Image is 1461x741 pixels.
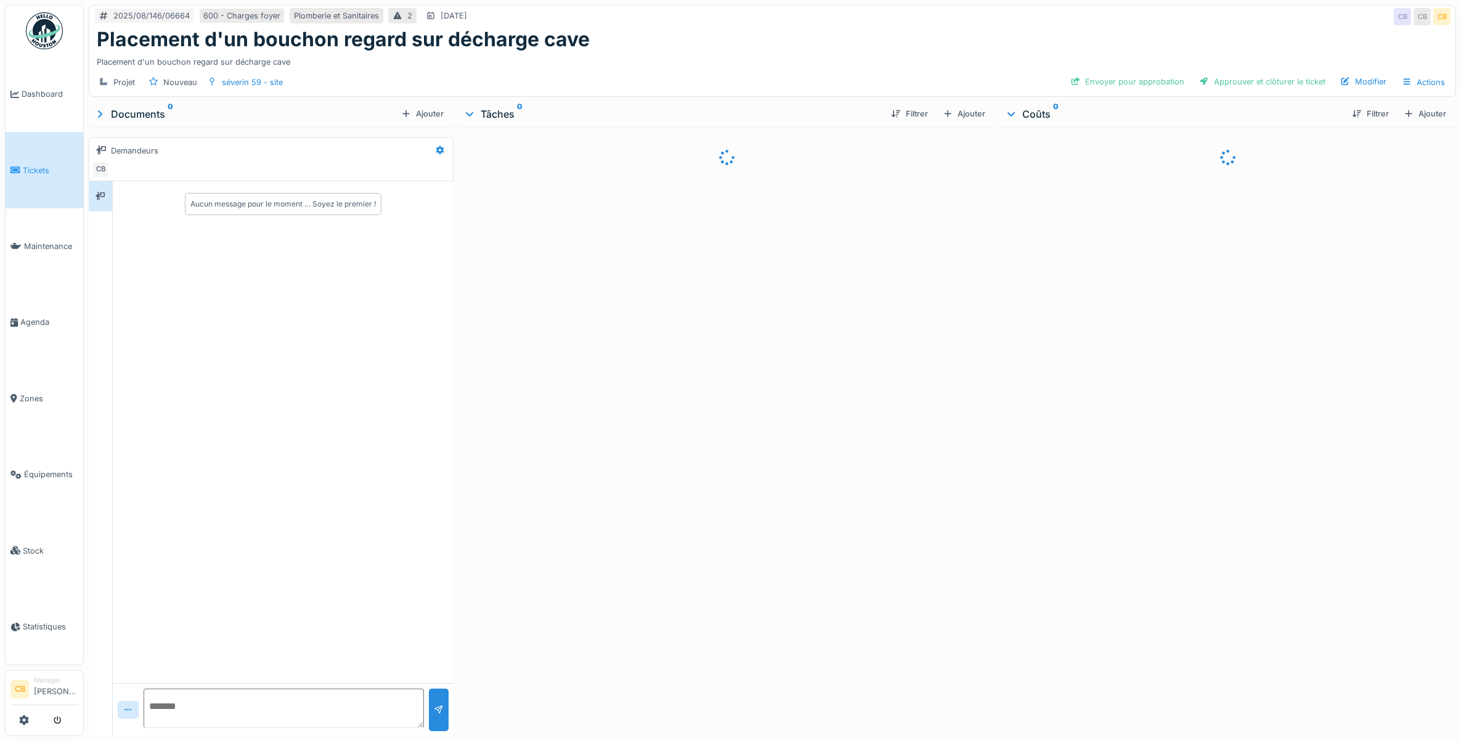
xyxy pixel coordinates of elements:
[113,76,135,88] div: Projet
[113,10,190,22] div: 2025/08/146/06664
[34,676,78,702] li: [PERSON_NAME]
[24,469,78,480] span: Équipements
[6,208,83,284] a: Maintenance
[6,284,83,360] a: Agenda
[407,10,412,22] div: 2
[1005,107,1342,121] div: Coûts
[396,105,449,122] div: Ajouter
[441,10,467,22] div: [DATE]
[1414,8,1431,25] div: CB
[1399,105,1451,122] div: Ajouter
[97,28,590,51] h1: Placement d'un bouchon regard sur décharge cave
[6,589,83,665] a: Statistiques
[111,145,158,157] div: Demandeurs
[886,105,933,122] div: Filtrer
[6,436,83,512] a: Équipements
[6,512,83,588] a: Stock
[10,676,78,705] a: CB Manager[PERSON_NAME]
[294,10,379,22] div: Plomberie et Sanitaires
[26,12,63,49] img: Badge_color-CXgf-gQk.svg
[23,165,78,176] span: Tickets
[1335,73,1391,90] div: Modifier
[517,107,523,121] sup: 0
[6,56,83,132] a: Dashboard
[34,676,78,685] div: Manager
[20,393,78,404] span: Zones
[6,361,83,436] a: Zones
[94,107,396,121] div: Documents
[1433,8,1451,25] div: CB
[97,51,1448,68] div: Placement d'un bouchon regard sur décharge cave
[168,107,173,121] sup: 0
[92,161,109,178] div: CB
[23,545,78,557] span: Stock
[938,105,990,122] div: Ajouter
[1065,73,1189,90] div: Envoyer pour approbation
[190,199,376,210] div: Aucun message pour le moment … Soyez le premier !
[463,107,882,121] div: Tâches
[1053,107,1059,121] sup: 0
[20,316,78,328] span: Agenda
[24,240,78,252] span: Maintenance
[1396,73,1451,91] div: Actions
[10,680,29,698] li: CB
[1347,105,1394,122] div: Filtrer
[222,76,283,88] div: séverin 59 - site
[6,132,83,208] a: Tickets
[23,621,78,633] span: Statistiques
[163,76,197,88] div: Nouveau
[1194,73,1330,90] div: Approuver et clôturer le ticket
[1394,8,1411,25] div: CB
[22,88,78,100] span: Dashboard
[203,10,280,22] div: 600 - Charges foyer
